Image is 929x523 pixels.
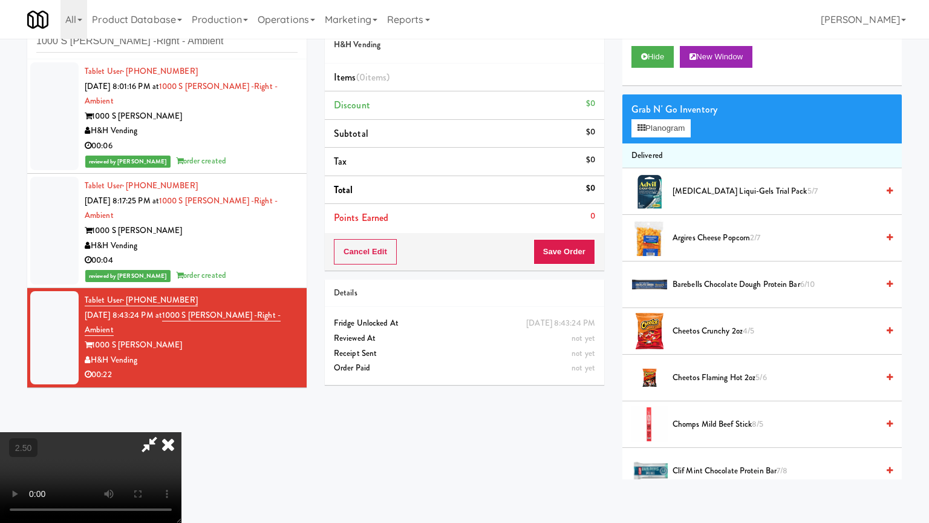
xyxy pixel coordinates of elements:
span: Total [334,183,353,197]
img: Micromart [27,9,48,30]
span: Tax [334,154,347,168]
div: Argires Cheese Popcorn2/7 [668,231,893,246]
div: Receipt Sent [334,346,595,361]
span: (0 ) [356,70,390,84]
li: Tablet User· [PHONE_NUMBER][DATE] 8:17:25 PM at1000 S [PERSON_NAME] -Right - Ambient1000 S [PERSO... [27,174,307,288]
div: 00:04 [85,253,298,268]
span: Argires Cheese Popcorn [673,231,878,246]
span: Cheetos Crunchy 2oz [673,324,878,339]
a: Tablet User· [PHONE_NUMBER] [85,180,198,191]
span: · [PHONE_NUMBER] [122,65,198,77]
div: $0 [586,181,595,196]
div: Cheetos Flaming Hot 2oz5/6 [668,370,893,386]
span: 4/5 [743,325,754,337]
a: 1000 S [PERSON_NAME] -Right - Ambient [85,195,278,222]
span: 5/6 [755,372,766,383]
a: 1000 S [PERSON_NAME] -Right - Ambient [85,309,281,337]
span: 8/5 [752,418,763,430]
button: Save Order [533,239,595,265]
div: $0 [586,153,595,168]
a: Tablet User· [PHONE_NUMBER] [85,294,198,306]
div: $0 [586,125,595,140]
span: · [PHONE_NUMBER] [122,180,198,191]
a: Tablet User· [PHONE_NUMBER] [85,65,198,77]
input: Search vision orders [36,30,298,53]
span: order created [176,155,226,166]
button: Planogram [631,119,691,137]
div: Details [334,286,595,301]
li: Tablet User· [PHONE_NUMBER][DATE] 8:43:24 PM at1000 S [PERSON_NAME] -Right - Ambient1000 S [PERSO... [27,288,307,387]
div: 1000 S [PERSON_NAME] [85,338,298,353]
span: order created [176,269,226,281]
span: [DATE] 8:17:25 PM at [85,195,159,206]
span: [MEDICAL_DATA] Liqui-Gels Trial Pack [673,184,878,199]
div: H&H Vending [85,238,298,254]
span: Barebells Chocolate Dough Protein Bar [673,277,878,292]
span: 7/8 [777,465,787,476]
span: Chomps Mild Beef Stick [673,417,878,432]
div: 1000 S [PERSON_NAME] [85,223,298,238]
span: Points Earned [334,211,388,225]
span: Clif Mint Chocolate Protein Bar [673,464,878,479]
div: 00:22 [85,367,298,383]
span: Subtotal [334,127,368,140]
div: Barebells Chocolate Dough Protein Bar6/10 [668,277,893,292]
span: [DATE] 8:01:16 PM at [85,81,159,92]
span: not yet [572,347,595,359]
div: Grab N' Go Inventory [631,100,893,119]
span: [DATE] 8:43:24 PM at [85,309,162,321]
ng-pluralize: items [365,70,387,84]
span: 2/7 [750,232,760,243]
div: H&H Vending [85,353,298,368]
h5: H&H Vending [334,41,595,50]
span: reviewed by [PERSON_NAME] [85,156,171,168]
span: Items [334,70,390,84]
span: 6/10 [800,278,815,290]
div: [MEDICAL_DATA] Liqui-Gels Trial Pack5/7 [668,184,893,199]
div: 0 [590,209,595,224]
span: not yet [572,362,595,373]
div: 1000 S [PERSON_NAME] [85,109,298,124]
span: not yet [572,332,595,344]
div: H&H Vending [85,123,298,139]
div: 00:06 [85,139,298,154]
div: Chomps Mild Beef Stick8/5 [668,417,893,432]
a: 1000 S [PERSON_NAME] -Right - Ambient [85,81,278,107]
div: Reviewed At [334,331,595,346]
div: $0 [586,96,595,111]
li: Tablet User· [PHONE_NUMBER][DATE] 8:01:16 PM at1000 S [PERSON_NAME] -Right - Ambient1000 S [PERSO... [27,59,307,174]
div: Clif Mint Chocolate Protein Bar7/8 [668,464,893,479]
span: · [PHONE_NUMBER] [122,294,198,306]
div: Cheetos Crunchy 2oz4/5 [668,324,893,339]
div: [DATE] 8:43:24 PM [526,316,595,331]
div: Fridge Unlocked At [334,316,595,331]
button: Cancel Edit [334,239,397,265]
span: 5/7 [807,185,818,197]
span: reviewed by [PERSON_NAME] [85,270,171,282]
button: New Window [680,46,752,68]
div: Order Paid [334,361,595,376]
li: Delivered [622,143,902,169]
span: Discount [334,98,370,112]
span: Cheetos Flaming Hot 2oz [673,370,878,386]
button: Hide [631,46,674,68]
